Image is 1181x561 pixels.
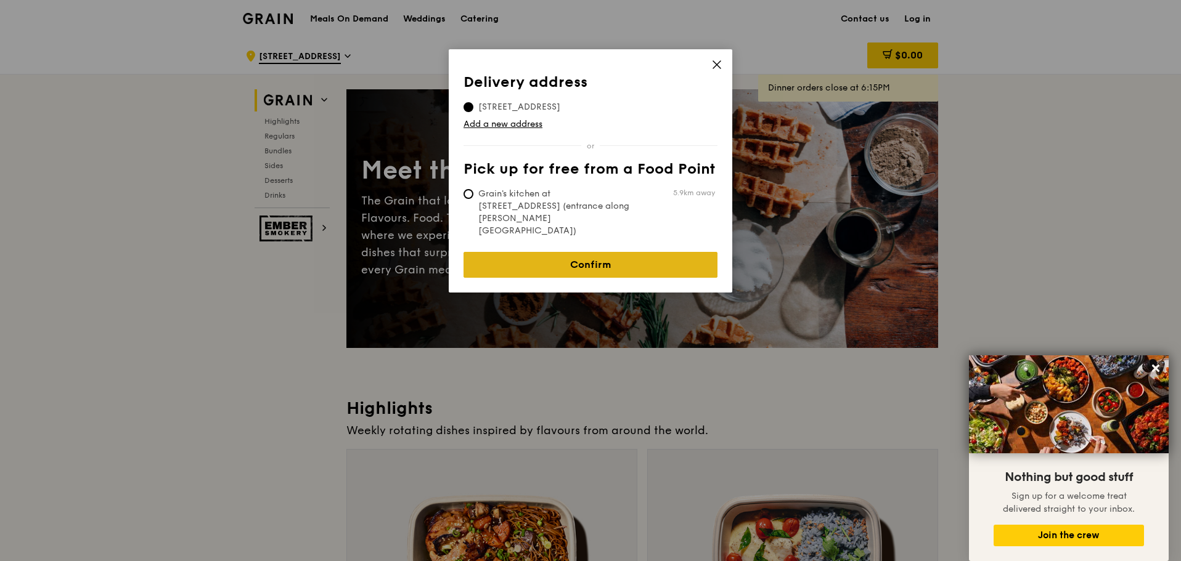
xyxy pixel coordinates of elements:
a: Confirm [464,252,717,278]
span: Nothing but good stuff [1005,470,1133,485]
input: [STREET_ADDRESS] [464,102,473,112]
span: Grain's kitchen at [STREET_ADDRESS] (entrance along [PERSON_NAME][GEOGRAPHIC_DATA]) [464,188,647,237]
input: Grain's kitchen at [STREET_ADDRESS] (entrance along [PERSON_NAME][GEOGRAPHIC_DATA])5.9km away [464,189,473,199]
img: DSC07876-Edit02-Large.jpeg [969,355,1169,453]
button: Close [1146,358,1166,378]
span: [STREET_ADDRESS] [464,101,575,113]
span: 5.9km away [673,188,715,198]
a: Add a new address [464,118,717,131]
th: Pick up for free from a Food Point [464,161,717,183]
th: Delivery address [464,74,717,96]
button: Join the crew [994,525,1144,546]
span: Sign up for a welcome treat delivered straight to your inbox. [1003,491,1135,514]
